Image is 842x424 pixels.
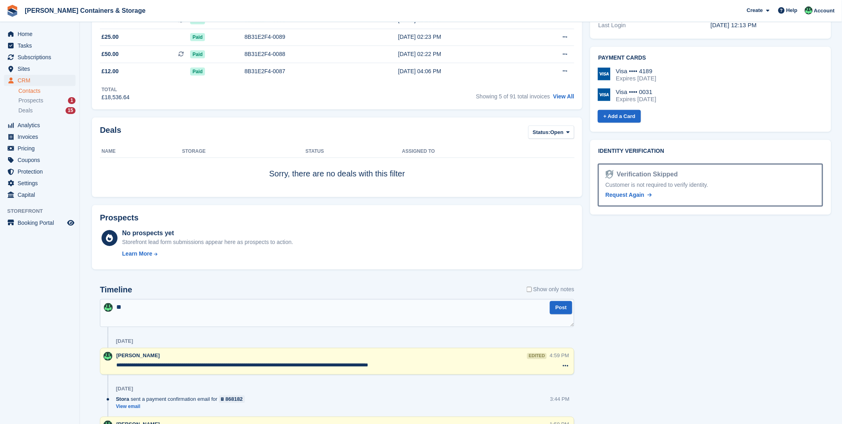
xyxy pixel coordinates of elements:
span: Stora [116,396,129,403]
span: Settings [18,178,66,189]
div: 8B31E2F4-0088 [245,50,368,58]
span: Showing 5 of 91 total invoices [476,93,550,100]
span: Analytics [18,120,66,131]
div: edited [527,353,546,359]
img: Arjun Preetham [805,6,813,14]
a: Request Again [605,191,652,199]
a: Prospects 1 [18,96,76,105]
div: Visa •••• 0031 [616,88,656,96]
div: [DATE] 04:06 PM [398,67,525,76]
th: Storage [182,145,306,158]
span: £50.00 [102,50,119,58]
a: + Add a Card [598,110,641,123]
a: menu [4,52,76,63]
div: Visa •••• 4189 [616,68,656,75]
a: View All [553,93,574,100]
div: 15 [66,107,76,114]
a: menu [4,143,76,154]
span: Paid [190,50,205,58]
span: Paid [190,68,205,76]
img: Identity Verification Ready [605,170,613,179]
button: Post [550,301,572,314]
div: Storefront lead form submissions appear here as prospects to action. [122,238,293,247]
div: Expires [DATE] [616,96,656,103]
a: menu [4,40,76,51]
span: Account [814,7,835,15]
div: [DATE] [116,338,133,345]
a: menu [4,217,76,228]
div: Learn More [122,250,152,258]
span: Pricing [18,143,66,154]
th: Name [100,145,182,158]
a: menu [4,178,76,189]
a: menu [4,75,76,86]
div: 3:44 PM [550,396,569,403]
h2: Deals [100,126,121,140]
div: £18,536.64 [102,93,129,102]
th: Status [306,145,402,158]
h2: Identity verification [598,148,823,154]
div: 868182 [225,396,243,403]
span: Invoices [18,131,66,142]
img: Arjun Preetham [104,303,113,312]
div: Customer is not required to verify identity. [605,181,815,189]
a: 868182 [219,396,245,403]
span: Storefront [7,207,80,215]
button: Status: Open [528,126,574,139]
div: Expires [DATE] [616,75,656,82]
span: Coupons [18,154,66,166]
img: stora-icon-8386f47178a22dfd0bd8f6a31ec36ba5ce8667c1dd55bd0f319d3a0aa187defe.svg [6,5,18,17]
a: menu [4,166,76,177]
h2: Prospects [100,213,139,222]
a: menu [4,63,76,74]
span: Sorry, there are no deals with this filter [269,169,405,178]
span: Subscriptions [18,52,66,63]
a: Contacts [18,87,76,95]
img: Arjun Preetham [104,352,112,361]
a: menu [4,189,76,200]
span: [PERSON_NAME] [116,353,160,359]
div: 8B31E2F4-0087 [245,67,368,76]
time: 2025-08-01 11:13:21 UTC [711,22,757,28]
span: Home [18,28,66,40]
a: menu [4,154,76,166]
span: £12.00 [102,67,119,76]
span: Tasks [18,40,66,51]
a: Deals 15 [18,106,76,115]
div: Total [102,86,129,93]
span: Sites [18,63,66,74]
div: No prospects yet [122,229,293,238]
div: 1 [68,97,76,104]
a: Learn More [122,250,293,258]
img: Visa Logo [598,88,611,101]
span: Create [747,6,763,14]
div: Verification Skipped [614,170,678,179]
span: Help [786,6,798,14]
span: CRM [18,75,66,86]
div: [DATE] 02:23 PM [398,33,525,41]
a: menu [4,131,76,142]
h2: Timeline [100,286,132,295]
div: [DATE] 02:22 PM [398,50,525,58]
span: Protection [18,166,66,177]
input: Show only notes [527,286,532,294]
span: Status: [533,128,550,136]
span: £25.00 [102,33,119,41]
div: Last Login [598,21,711,30]
span: Capital [18,189,66,200]
a: View email [116,404,249,410]
a: menu [4,28,76,40]
span: Open [550,128,563,136]
div: 8B31E2F4-0089 [245,33,368,41]
span: Deals [18,107,33,114]
img: Visa Logo [598,68,611,80]
h2: Payment cards [598,55,823,61]
span: Request Again [605,192,645,198]
label: Show only notes [527,286,575,294]
a: [PERSON_NAME] Containers & Storage [22,4,149,17]
div: sent a payment confirmation email for [116,396,249,403]
a: Preview store [66,218,76,228]
a: menu [4,120,76,131]
div: [DATE] [116,386,133,392]
div: 4:59 PM [550,352,569,360]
